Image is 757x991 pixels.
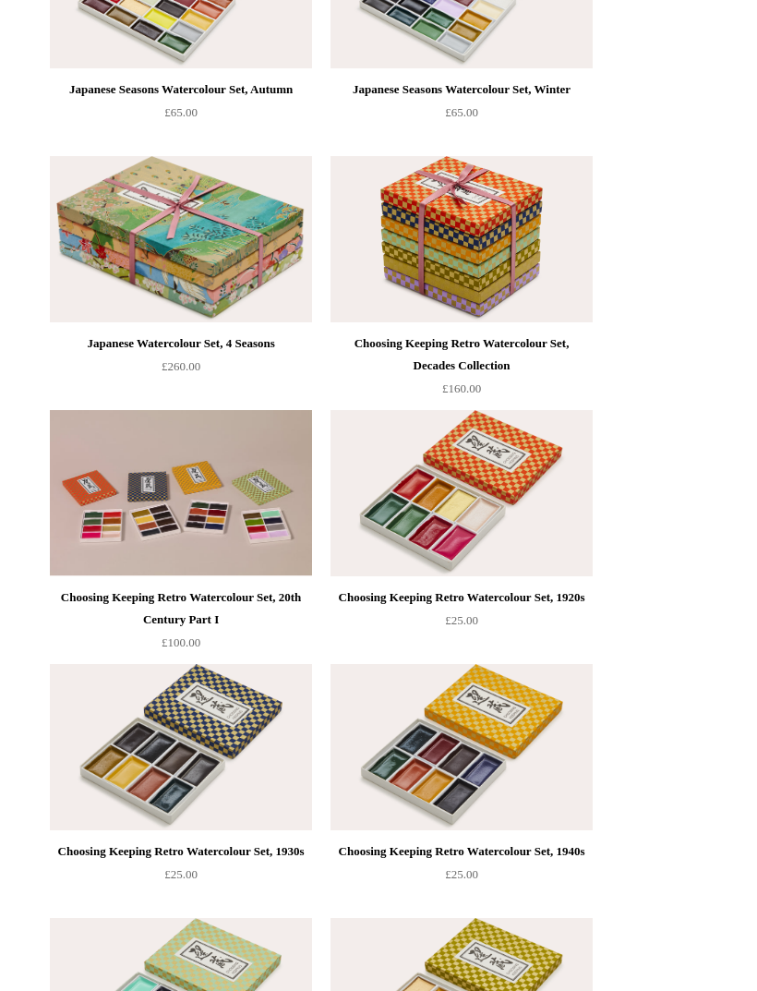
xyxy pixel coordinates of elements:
[330,79,593,154] a: Japanese Seasons Watercolour Set, Winter £65.00
[335,332,588,377] div: Choosing Keeping Retro Watercolour Set, Decades Collection
[164,105,198,119] span: £65.00
[54,332,307,355] div: Japanese Watercolour Set, 4 Seasons
[50,410,312,576] img: Choosing Keeping Retro Watercolour Set, 20th Century Part I
[50,410,312,576] a: Choosing Keeping Retro Watercolour Set, 20th Century Part I Choosing Keeping Retro Watercolour Se...
[50,156,312,322] a: Japanese Watercolour Set, 4 Seasons Japanese Watercolour Set, 4 Seasons
[50,332,312,408] a: Japanese Watercolour Set, 4 Seasons £260.00
[330,664,593,830] a: Choosing Keeping Retro Watercolour Set, 1940s Choosing Keeping Retro Watercolour Set, 1940s
[335,79,588,101] div: Japanese Seasons Watercolour Set, Winter
[162,359,200,373] span: £260.00
[445,105,478,119] span: £65.00
[330,840,593,916] a: Choosing Keeping Retro Watercolour Set, 1940s £25.00
[330,586,593,662] a: Choosing Keeping Retro Watercolour Set, 1920s £25.00
[330,410,593,576] a: Choosing Keeping Retro Watercolour Set, 1920s Choosing Keeping Retro Watercolour Set, 1920s
[445,867,478,881] span: £25.00
[164,867,198,881] span: £25.00
[50,664,312,830] a: Choosing Keeping Retro Watercolour Set, 1930s Choosing Keeping Retro Watercolour Set, 1930s
[335,840,588,863] div: Choosing Keeping Retro Watercolour Set, 1940s
[330,410,593,576] img: Choosing Keeping Retro Watercolour Set, 1920s
[50,664,312,830] img: Choosing Keeping Retro Watercolour Set, 1930s
[50,156,312,322] img: Japanese Watercolour Set, 4 Seasons
[330,664,593,830] img: Choosing Keeping Retro Watercolour Set, 1940s
[335,586,588,609] div: Choosing Keeping Retro Watercolour Set, 1920s
[50,840,312,916] a: Choosing Keeping Retro Watercolour Set, 1930s £25.00
[445,613,478,627] span: £25.00
[54,79,307,101] div: Japanese Seasons Watercolour Set, Autumn
[330,156,593,322] a: Choosing Keeping Retro Watercolour Set, Decades Collection Choosing Keeping Retro Watercolour Set...
[442,381,481,395] span: £160.00
[54,586,307,631] div: Choosing Keeping Retro Watercolour Set, 20th Century Part I
[330,156,593,322] img: Choosing Keeping Retro Watercolour Set, Decades Collection
[330,332,593,408] a: Choosing Keeping Retro Watercolour Set, Decades Collection £160.00
[54,840,307,863] div: Choosing Keeping Retro Watercolour Set, 1930s
[50,79,312,154] a: Japanese Seasons Watercolour Set, Autumn £65.00
[50,586,312,662] a: Choosing Keeping Retro Watercolour Set, 20th Century Part I £100.00
[162,635,200,649] span: £100.00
